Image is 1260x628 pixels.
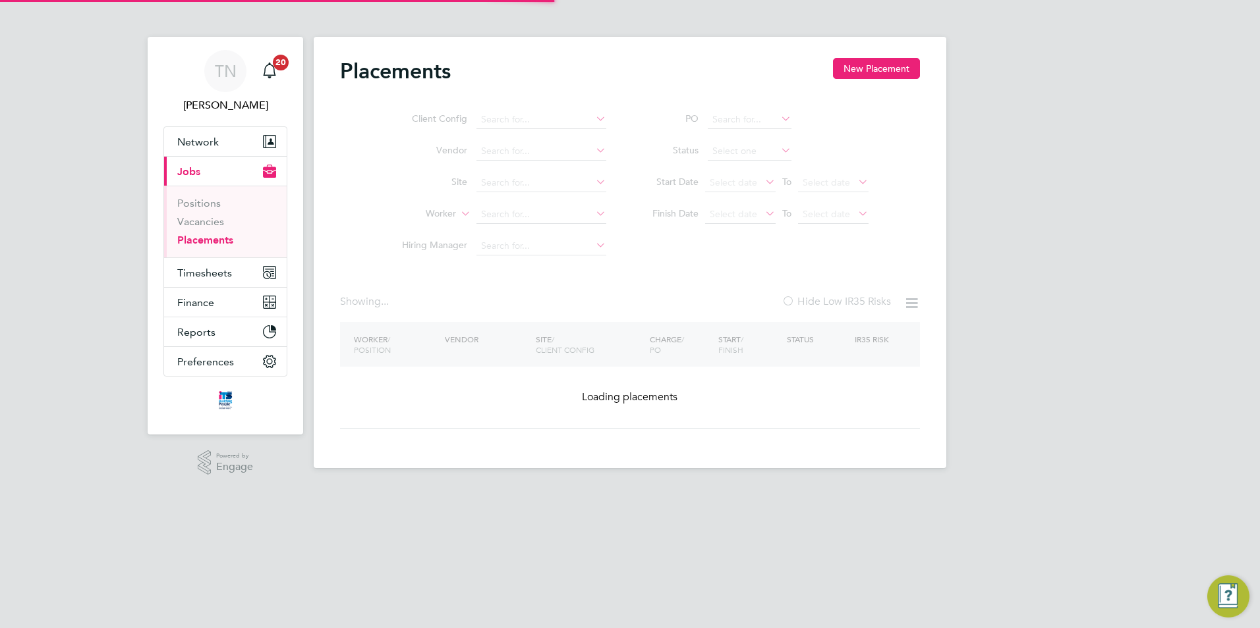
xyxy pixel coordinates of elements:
[782,295,891,308] label: Hide Low IR35 Risks
[1207,575,1249,617] button: Engage Resource Center
[164,127,287,156] button: Network
[177,165,200,178] span: Jobs
[148,37,303,434] nav: Main navigation
[256,50,283,92] a: 20
[163,390,287,411] a: Go to home page
[164,157,287,186] button: Jobs
[177,215,224,228] a: Vacancies
[177,234,233,246] a: Placements
[177,267,232,279] span: Timesheets
[163,50,287,113] a: TN[PERSON_NAME]
[340,58,451,84] h2: Placements
[177,355,234,368] span: Preferences
[177,136,219,148] span: Network
[381,295,389,308] span: ...
[164,347,287,376] button: Preferences
[177,326,215,338] span: Reports
[833,58,920,79] button: New Placement
[273,55,289,70] span: 20
[163,97,287,113] span: Tom Newton
[177,296,214,309] span: Finance
[340,295,391,309] div: Showing
[216,390,235,411] img: itsconstruction-logo-retina.png
[216,461,253,473] span: Engage
[164,288,287,317] button: Finance
[164,186,287,257] div: Jobs
[177,197,221,209] a: Positions
[164,317,287,346] button: Reports
[216,450,253,461] span: Powered by
[198,450,254,475] a: Powered byEngage
[215,63,237,80] span: TN
[164,258,287,287] button: Timesheets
